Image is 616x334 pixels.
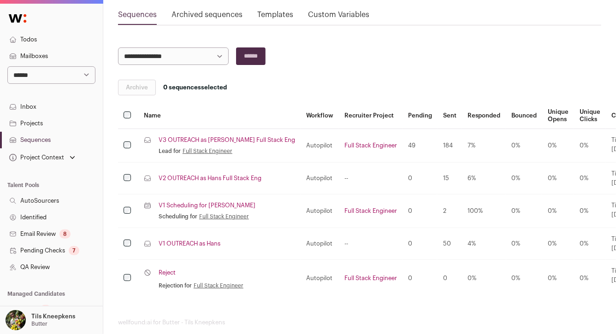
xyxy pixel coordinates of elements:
[7,154,64,161] div: Project Context
[159,202,255,209] a: V1 Scheduling for [PERSON_NAME]
[462,163,506,194] td: 6%
[438,129,462,163] td: 184
[542,260,574,297] td: 0%
[574,194,606,228] td: 0%
[6,310,26,330] img: 6689865-medium_jpg
[194,282,243,289] a: Full Stack Engineer
[403,194,438,228] td: 0
[159,147,181,155] span: Lead for
[183,147,232,155] a: Full Stack Engineer
[339,228,403,260] td: --
[172,11,243,18] a: Archived sequences
[159,240,220,247] a: V1 OUTREACH as Hans
[7,151,77,164] button: Open dropdown
[542,194,574,228] td: 0%
[542,163,574,194] td: 0%
[462,103,506,129] th: Responded
[438,228,462,260] td: 50
[301,103,339,129] th: Workflow
[301,194,339,228] td: Autopilot
[59,229,71,239] div: 8
[308,11,369,18] a: Custom Variables
[542,103,574,129] th: Unique Opens
[403,260,438,297] td: 0
[339,103,403,129] th: Recruiter Project
[301,163,339,194] td: Autopilot
[506,163,542,194] td: 0%
[462,260,506,297] td: 0%
[159,175,261,182] a: V2 OUTREACH as Hans Full Stack Eng
[462,228,506,260] td: 4%
[542,228,574,260] td: 0%
[69,246,79,255] div: 7
[462,194,506,228] td: 100%
[506,228,542,260] td: 0%
[159,269,176,276] a: Reject
[506,194,542,228] td: 0%
[574,260,606,297] td: 0%
[574,163,606,194] td: 0%
[31,313,75,320] p: Tils Kneepkens
[506,260,542,297] td: 0%
[462,129,506,163] td: 7%
[31,320,47,328] p: Butter
[301,129,339,163] td: Autopilot
[163,84,201,90] span: 0 sequences
[438,163,462,194] td: 15
[344,142,397,148] a: Full Stack Engineer
[301,228,339,260] td: Autopilot
[403,163,438,194] td: 0
[403,129,438,163] td: 49
[40,305,51,314] div: 8
[574,228,606,260] td: 0%
[438,260,462,297] td: 0
[138,103,301,129] th: Name
[339,163,403,194] td: --
[4,310,77,330] button: Open dropdown
[403,228,438,260] td: 0
[118,11,157,18] a: Sequences
[574,129,606,163] td: 0%
[159,213,197,220] span: Scheduling for
[438,194,462,228] td: 2
[438,103,462,129] th: Sent
[159,282,192,289] span: Rejection for
[344,208,397,214] a: Full Stack Engineer
[301,260,339,297] td: Autopilot
[163,84,227,91] span: selected
[574,103,606,129] th: Unique Clicks
[344,275,397,281] a: Full Stack Engineer
[4,9,31,28] img: Wellfound
[403,103,438,129] th: Pending
[159,136,295,144] a: V3 OUTREACH as [PERSON_NAME] Full Stack Eng
[542,129,574,163] td: 0%
[506,129,542,163] td: 0%
[199,213,249,220] a: Full Stack Engineer
[257,11,293,18] a: Templates
[506,103,542,129] th: Bounced
[118,319,601,326] footer: wellfound:ai for Butter - Tils Kneepkens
